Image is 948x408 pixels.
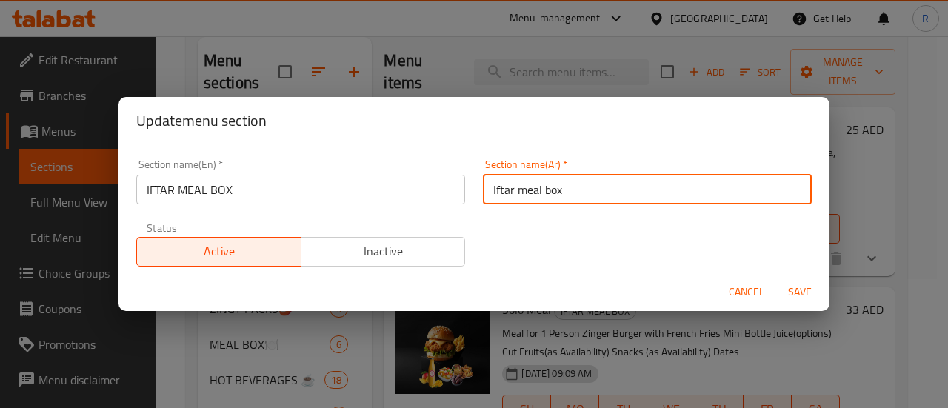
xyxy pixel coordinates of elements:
[136,175,465,204] input: Please enter section name(en)
[307,241,460,262] span: Inactive
[136,109,812,133] h2: Update menu section
[776,278,824,306] button: Save
[483,175,812,204] input: Please enter section name(ar)
[729,283,764,301] span: Cancel
[723,278,770,306] button: Cancel
[301,237,466,267] button: Inactive
[143,241,296,262] span: Active
[782,283,818,301] span: Save
[136,237,301,267] button: Active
